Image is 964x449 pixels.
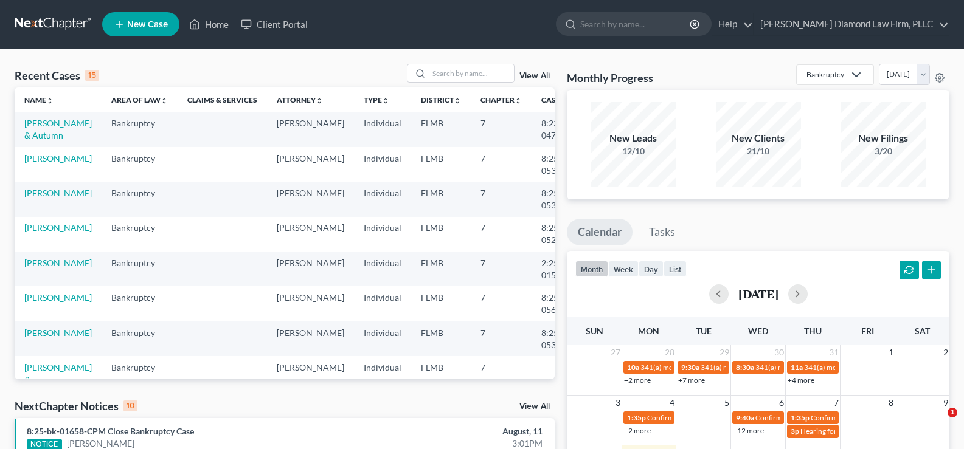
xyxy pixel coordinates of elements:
[277,95,323,105] a: Attorneyunfold_more
[267,147,354,182] td: [PERSON_NAME]
[471,286,532,321] td: 7
[354,252,411,286] td: Individual
[841,131,926,145] div: New Filings
[267,182,354,216] td: [PERSON_NAME]
[267,286,354,321] td: [PERSON_NAME]
[608,261,639,277] button: week
[841,145,926,157] div: 3/20
[736,413,754,422] span: 9:40a
[755,413,895,422] span: Confirmation Hearing for [PERSON_NAME]
[624,375,651,385] a: +2 more
[532,252,590,286] td: 2:25-bk-01543
[46,97,54,105] i: unfold_more
[942,396,949,410] span: 9
[532,182,590,216] td: 8:25-bk-05386
[354,147,411,182] td: Individual
[640,363,850,372] span: 341(a) meeting for Forest [PERSON_NAME] II & [PERSON_NAME]
[471,252,532,286] td: 7
[411,217,471,252] td: FLMB
[791,363,803,372] span: 11a
[123,400,137,411] div: 10
[681,363,699,372] span: 9:30a
[754,13,949,35] a: [PERSON_NAME] Diamond Law Firm, PLLC
[382,97,389,105] i: unfold_more
[515,97,522,105] i: unfold_more
[24,118,92,140] a: [PERSON_NAME] & Autumn
[411,147,471,182] td: FLMB
[861,326,874,336] span: Fri
[27,426,194,436] a: 8:25-bk-01658-CPM Close Bankruptcy Case
[161,97,168,105] i: unfold_more
[354,356,411,403] td: Individual
[102,252,178,286] td: Bankruptcy
[701,363,818,372] span: 341(a) meeting for [PERSON_NAME]
[471,321,532,356] td: 7
[567,70,653,85] h3: Monthly Progress
[411,286,471,321] td: FLMB
[638,219,686,245] a: Tasks
[354,112,411,146] td: Individual
[24,153,92,163] a: [PERSON_NAME]
[267,356,354,403] td: [PERSON_NAME]
[364,95,389,105] a: Typeunfold_more
[267,112,354,146] td: [PERSON_NAME]
[575,261,608,277] button: month
[15,399,137,413] div: NextChapter Notices
[532,321,590,356] td: 8:25-bk-05371
[102,356,178,403] td: Bankruptcy
[778,396,785,410] span: 6
[411,182,471,216] td: FLMB
[639,261,664,277] button: day
[102,112,178,146] td: Bankruptcy
[678,375,705,385] a: +7 more
[24,327,92,338] a: [PERSON_NAME]
[723,396,730,410] span: 5
[354,217,411,252] td: Individual
[471,147,532,182] td: 7
[267,252,354,286] td: [PERSON_NAME]
[411,252,471,286] td: FLMB
[24,222,92,233] a: [PERSON_NAME]
[267,321,354,356] td: [PERSON_NAME]
[267,217,354,252] td: [PERSON_NAME]
[833,396,840,410] span: 7
[519,72,550,80] a: View All
[664,261,687,277] button: list
[755,363,873,372] span: 341(a) meeting for [PERSON_NAME]
[429,64,514,82] input: Search by name...
[806,69,844,80] div: Bankruptcy
[24,362,92,397] a: [PERSON_NAME] & [PERSON_NAME]
[541,95,580,105] a: Case Nounfold_more
[471,112,532,146] td: 7
[591,131,676,145] div: New Leads
[532,286,590,321] td: 8:25-bk-05639
[614,396,622,410] span: 3
[354,286,411,321] td: Individual
[716,131,801,145] div: New Clients
[235,13,314,35] a: Client Portal
[519,402,550,411] a: View All
[591,145,676,157] div: 12/10
[411,321,471,356] td: FLMB
[716,145,801,157] div: 21/10
[942,345,949,360] span: 2
[316,97,323,105] i: unfold_more
[471,356,532,403] td: 7
[586,326,603,336] span: Sun
[102,217,178,252] td: Bankruptcy
[627,363,639,372] span: 10a
[664,345,676,360] span: 28
[923,408,952,437] iframe: Intercom live chat
[788,375,814,385] a: +4 more
[480,95,522,105] a: Chapterunfold_more
[567,219,633,245] a: Calendar
[532,217,590,252] td: 8:25-bk-05256
[411,112,471,146] td: FLMB
[624,426,651,435] a: +2 more
[471,217,532,252] td: 7
[421,95,461,105] a: Districtunfold_more
[24,258,92,268] a: [PERSON_NAME]
[811,413,950,422] span: Confirmation Hearing for [PERSON_NAME]
[85,70,99,81] div: 15
[454,97,461,105] i: unfold_more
